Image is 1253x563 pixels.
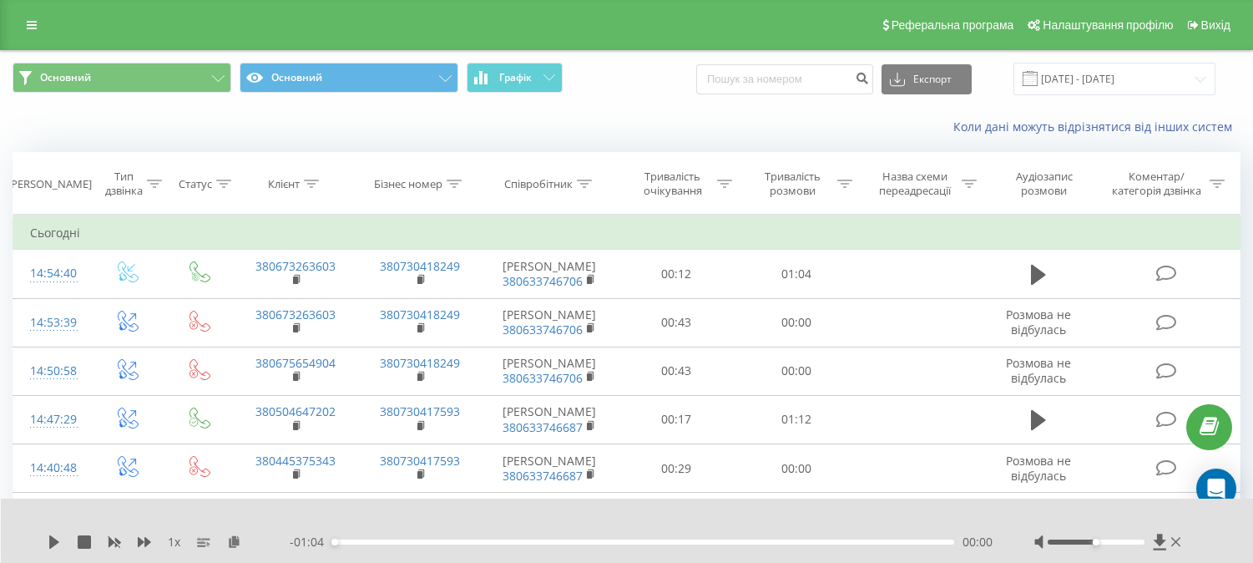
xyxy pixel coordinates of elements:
td: [PERSON_NAME] [483,395,617,444]
td: [PERSON_NAME] [483,347,617,395]
td: [PERSON_NAME] [483,298,617,347]
input: Пошук за номером [696,64,873,94]
td: 00:43 [617,347,737,395]
div: [PERSON_NAME] [8,177,92,191]
button: Основний [240,63,458,93]
div: Тип дзвінка [104,170,143,198]
span: Реферальна програма [892,18,1014,32]
div: 14:47:29 [30,403,73,436]
a: 380730418249 [380,307,460,322]
td: 00:17 [617,395,737,444]
div: Співробітник [504,177,573,191]
a: 380675654904 [255,355,336,371]
td: 00:43 [617,298,737,347]
a: 380633746687 [503,468,583,484]
td: 01:12 [736,395,856,444]
span: Розмова не відбулась [1006,355,1071,386]
span: Графік [499,72,532,84]
a: 380673263603 [255,258,336,274]
span: Основний [40,71,91,84]
a: 380730418249 [380,258,460,274]
span: - 01:04 [290,534,332,550]
td: 00:00 [736,444,856,493]
div: 14:54:40 [30,257,73,290]
div: Accessibility label [331,539,338,545]
button: Основний [13,63,231,93]
td: 00:12 [617,250,737,298]
td: 00:00 [736,347,856,395]
td: 01:04 [736,250,856,298]
a: 380730418249 [380,355,460,371]
div: Бізнес номер [374,177,442,191]
div: Тривалість очікування [632,170,714,198]
a: 380504647202 [255,403,336,419]
td: [PERSON_NAME] [483,444,617,493]
td: [PERSON_NAME] [483,493,617,541]
a: 380633746706 [503,322,583,337]
a: 380633746706 [503,273,583,289]
a: 380673263603 [255,307,336,322]
button: Експорт [882,64,972,94]
div: 14:50:58 [30,355,73,388]
span: 00:00 [962,534,993,550]
span: Налаштування профілю [1043,18,1173,32]
span: 1 x [168,534,180,550]
button: Графік [467,63,563,93]
td: 00:10 [617,493,737,541]
span: Розмова не відбулась [1006,453,1071,484]
a: 380730417593 [380,403,460,419]
span: Вихід [1201,18,1230,32]
div: Коментар/категорія дзвінка [1108,170,1205,198]
div: 14:40:48 [30,452,73,484]
div: Статус [179,177,212,191]
a: 380730417593 [380,453,460,469]
div: 14:53:39 [30,307,73,339]
td: 00:29 [617,444,737,493]
div: Open Intercom Messenger [1196,469,1236,509]
td: Сьогодні [13,216,1240,250]
td: 00:00 [736,493,856,541]
td: 00:00 [736,298,856,347]
span: Розмова не відбулась [1006,307,1071,337]
div: Назва схеми переадресації [872,170,957,198]
div: Accessibility label [1093,539,1099,545]
a: 380445375343 [255,453,336,469]
a: Коли дані можуть відрізнятися вiд інших систем [953,119,1240,134]
div: Тривалість розмови [751,170,833,198]
a: 380633746687 [503,419,583,435]
a: 380633746706 [503,370,583,386]
div: Клієнт [268,177,300,191]
div: Аудіозапис розмови [996,170,1092,198]
td: [PERSON_NAME] [483,250,617,298]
